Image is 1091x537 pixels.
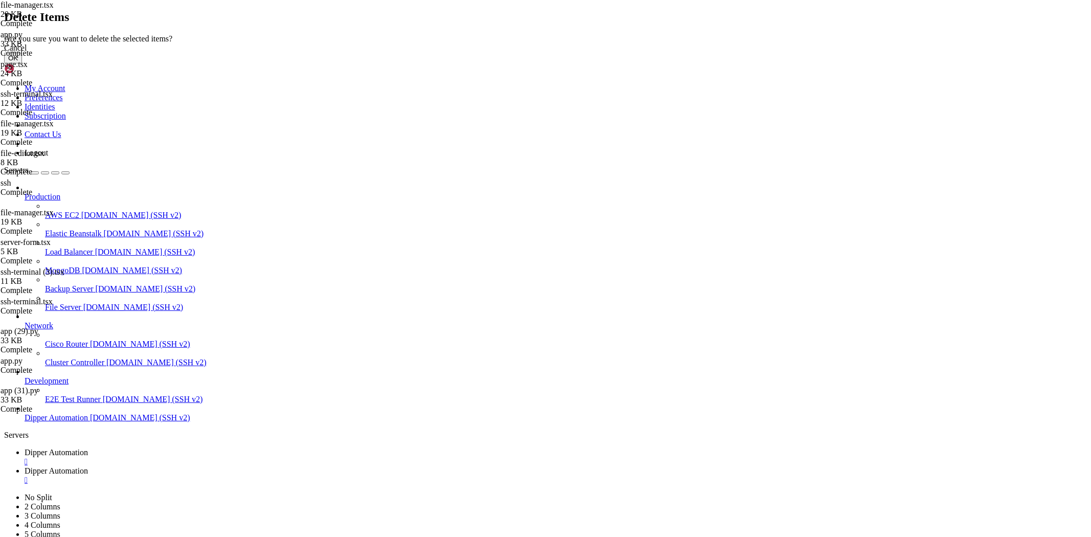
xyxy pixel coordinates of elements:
[344,13,360,21] span: root
[307,4,311,12] span: │
[4,326,958,334] x-row: Enumerating objects: 17, done.
[1,78,102,87] div: Complete
[1,30,23,39] span: app.py
[1,297,53,306] span: ssh-terminal.tsx
[13,30,164,38] span: Inicialização da aplicação concluído!
[25,13,29,21] span: │
[1,138,102,147] div: Complete
[254,13,278,21] span: online
[4,369,958,378] x-row: Total 9 (delta 7), reused 0 (delta 0)
[102,13,106,21] span: │
[4,439,958,447] x-row: Branch '20250906-202705' set up to track remote branch '20250906-202705' from '[URL][EMAIL_ADDRES...
[4,135,958,143] x-row: Deseja criar e enviar uma nova branch no Git agora? (s/N): s
[4,291,958,300] x-row: git commit --amend --reset-author
[1,30,102,49] span: app.py
[336,13,340,21] span: │
[221,13,225,21] span: │
[1,256,102,265] div: Complete
[4,100,184,108] span: pm2 stop DipperHub - Parar aplicação
[192,13,196,21] span: │
[1,167,102,176] div: Complete
[1,119,102,138] span: file-manager.tsx
[4,378,958,387] x-row: remote: Resolving deltas: 100% (7/7), completed with 7 local objects.
[360,13,364,21] span: │
[4,13,958,21] x-row: appdipper-frontend default N/A 490021 20m 8 0% 42.7mb
[13,117,123,125] span: Sua aplicação está rodando!
[1,60,28,69] span: page.tsx
[1,89,53,98] span: ssh-terminal.tsx
[372,4,376,12] span: │
[4,334,958,343] x-row: Counting objects: 100% (17/17), done.
[307,13,311,21] span: │
[4,21,606,30] span: └────┴───────────────────────┴─────────────┴─────────┴─────────┴──────────┴────────┴──────┴──────...
[1,286,102,295] div: Complete
[1,386,38,395] span: app (31).py
[348,4,352,12] span: │
[4,404,958,413] x-row: remote: [URL][DOMAIN_NAME]
[1,366,102,375] div: Complete
[4,135,13,143] span: 🌿
[1,336,102,345] div: 33 KB
[4,74,205,82] span: pm2 status - Ver status da aplicação
[4,169,13,178] span: 🪵
[4,161,958,169] x-row: Switched to a new branch '20250906-202705'
[4,308,958,317] x-row: 2 files changed, 557 insertions(+), 547 deletions(-)
[1,178,11,187] span: ssh
[4,4,8,12] span: │
[4,195,958,204] x-row: Committer: root <[EMAIL_ADDRESS][DOMAIN_NAME]>
[1,267,102,286] span: ssh-terminal (3).tsx
[4,230,958,239] x-row: following command and follow the instructions in your editor to edit
[121,456,125,465] div: (27, 52)
[4,169,958,178] x-row: Adicionando arquivos...
[1,89,102,108] span: ssh-terminal.tsx
[196,4,201,12] span: │
[12,13,16,21] span: 0
[417,4,421,12] span: │
[1,19,102,28] div: Complete
[4,4,958,13] x-row: appdipper-backend default 0.1.0 493194 1s 0% 19.0mb
[1,277,102,286] div: 11 KB
[1,69,102,78] div: 24 KB
[4,352,958,361] x-row: Compressing objects: 100% (9/9), done.
[4,421,958,430] x-row: To [URL][DOMAIN_NAME]
[4,239,958,248] x-row: your configuration file:
[4,430,958,439] x-row: * [new branch] 20250906-202705 -> 20250906-202705
[1,1,54,9] span: file-manager.tsx
[4,48,13,56] span: 🎉
[155,4,160,12] span: │
[4,317,13,326] span: 🪵
[1,395,102,405] div: 33 KB
[1,227,102,236] div: Complete
[4,274,958,282] x-row: After doing this, you may fix the identity used for this commit with:
[4,178,958,187] x-row: Commitando...
[1,238,102,256] span: server-form.tsx
[4,152,13,161] span: 🪵
[1,327,102,345] span: app (29).py
[4,447,13,456] span: ✅
[4,413,958,421] x-row: remote:
[25,4,29,12] span: │
[98,4,102,12] span: │
[266,4,291,12] span: online
[4,91,201,99] span: pm2 restart DipperHub - Reiniciar aplicação
[160,13,176,21] span: fork
[1,149,44,158] span: file-editor.tsx
[4,30,13,39] span: ✅
[1,306,102,316] div: Complete
[241,4,258,12] span: 200…
[135,13,139,21] span: │
[1,356,23,365] span: app.py
[405,13,409,21] span: │
[4,187,278,195] span: [20250906-202705 b81c22f] Atualização automática em 20250906-202705
[1,247,102,256] div: 5 KB
[151,13,155,21] span: │
[1,267,64,276] span: ssh-terminal (3).tsx
[368,13,401,21] span: disabled
[4,82,958,91] x-row: pm2 logs DipperHub - Ver logs em tempo real
[1,208,102,227] span: file-manager.tsx
[1,345,102,354] div: Complete
[1,108,102,117] div: Complete
[1,158,102,167] div: 8 KB
[237,13,241,21] span: │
